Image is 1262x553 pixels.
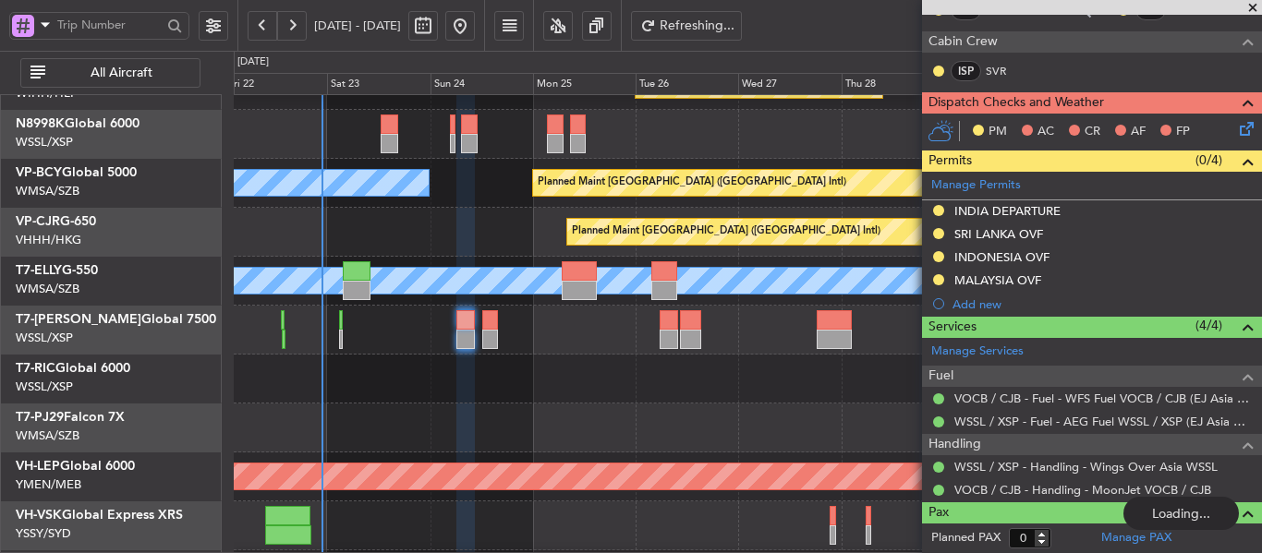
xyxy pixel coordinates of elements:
[16,232,81,248] a: VHHH/HKG
[954,391,1253,406] a: VOCB / CJB - Fuel - WFS Fuel VOCB / CJB (EJ Asia Only)
[20,58,200,88] button: All Aircraft
[572,218,880,246] div: Planned Maint [GEOGRAPHIC_DATA] ([GEOGRAPHIC_DATA] Intl)
[928,150,972,172] span: Permits
[16,427,79,444] a: WMSA/SZB
[16,281,79,297] a: WMSA/SZB
[636,73,738,95] div: Tue 26
[16,460,135,473] a: VH-LEPGlobal 6000
[989,123,1007,141] span: PM
[16,166,62,179] span: VP-BCY
[928,434,981,455] span: Handling
[954,459,1218,475] a: WSSL / XSP - Handling - Wings Over Asia WSSL
[931,529,1001,547] label: Planned PAX
[538,169,846,197] div: Planned Maint [GEOGRAPHIC_DATA] ([GEOGRAPHIC_DATA] Intl)
[16,134,73,150] a: WSSL/XSP
[954,203,1061,219] div: INDIA DEPARTURE
[16,313,216,326] a: T7-[PERSON_NAME]Global 7500
[16,509,62,522] span: VH-VSK
[16,460,60,473] span: VH-LEP
[16,183,79,199] a: WMSA/SZB
[1131,123,1146,141] span: AF
[954,226,1043,242] div: SRI LANKA OVF
[16,117,65,130] span: N8998K
[842,73,944,95] div: Thu 28
[954,249,1050,265] div: INDONESIA OVF
[986,63,1027,79] a: SVR
[16,379,73,395] a: WSSL/XSP
[224,73,327,95] div: Fri 22
[660,19,735,32] span: Refreshing...
[928,92,1104,114] span: Dispatch Checks and Weather
[928,31,998,53] span: Cabin Crew
[533,73,636,95] div: Mon 25
[953,296,1253,312] div: Add new
[314,18,401,34] span: [DATE] - [DATE]
[16,264,62,277] span: T7-ELLY
[1176,123,1190,141] span: FP
[931,176,1021,195] a: Manage Permits
[16,117,140,130] a: N8998KGlobal 6000
[16,166,137,179] a: VP-BCYGlobal 5000
[16,313,141,326] span: T7-[PERSON_NAME]
[954,272,1041,288] div: MALAYSIA OVF
[1101,529,1171,547] a: Manage PAX
[16,411,125,424] a: T7-PJ29Falcon 7X
[928,502,949,523] span: Pax
[954,414,1253,429] a: WSSL / XSP - Fuel - AEG Fuel WSSL / XSP (EJ Asia Only)
[954,482,1211,498] a: VOCB / CJB - Handling - MoonJet VOCB / CJB
[951,61,981,81] div: ISP
[1195,150,1222,170] span: (0/4)
[49,66,194,79] span: All Aircraft
[631,11,742,41] button: Refreshing...
[431,73,533,95] div: Sun 24
[327,73,430,95] div: Sat 23
[931,343,1024,361] a: Manage Services
[16,362,130,375] a: T7-RICGlobal 6000
[16,264,98,277] a: T7-ELLYG-550
[1195,316,1222,335] span: (4/4)
[928,366,953,387] span: Fuel
[1038,123,1054,141] span: AC
[16,215,60,228] span: VP-CJR
[16,509,183,522] a: VH-VSKGlobal Express XRS
[16,362,55,375] span: T7-RIC
[16,215,96,228] a: VP-CJRG-650
[16,525,71,542] a: YSSY/SYD
[16,411,64,424] span: T7-PJ29
[237,54,269,70] div: [DATE]
[57,11,162,39] input: Trip Number
[1085,123,1100,141] span: CR
[738,73,841,95] div: Wed 27
[16,476,81,493] a: YMEN/MEB
[16,330,73,346] a: WSSL/XSP
[928,317,977,338] span: Services
[1123,497,1239,530] div: Loading...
